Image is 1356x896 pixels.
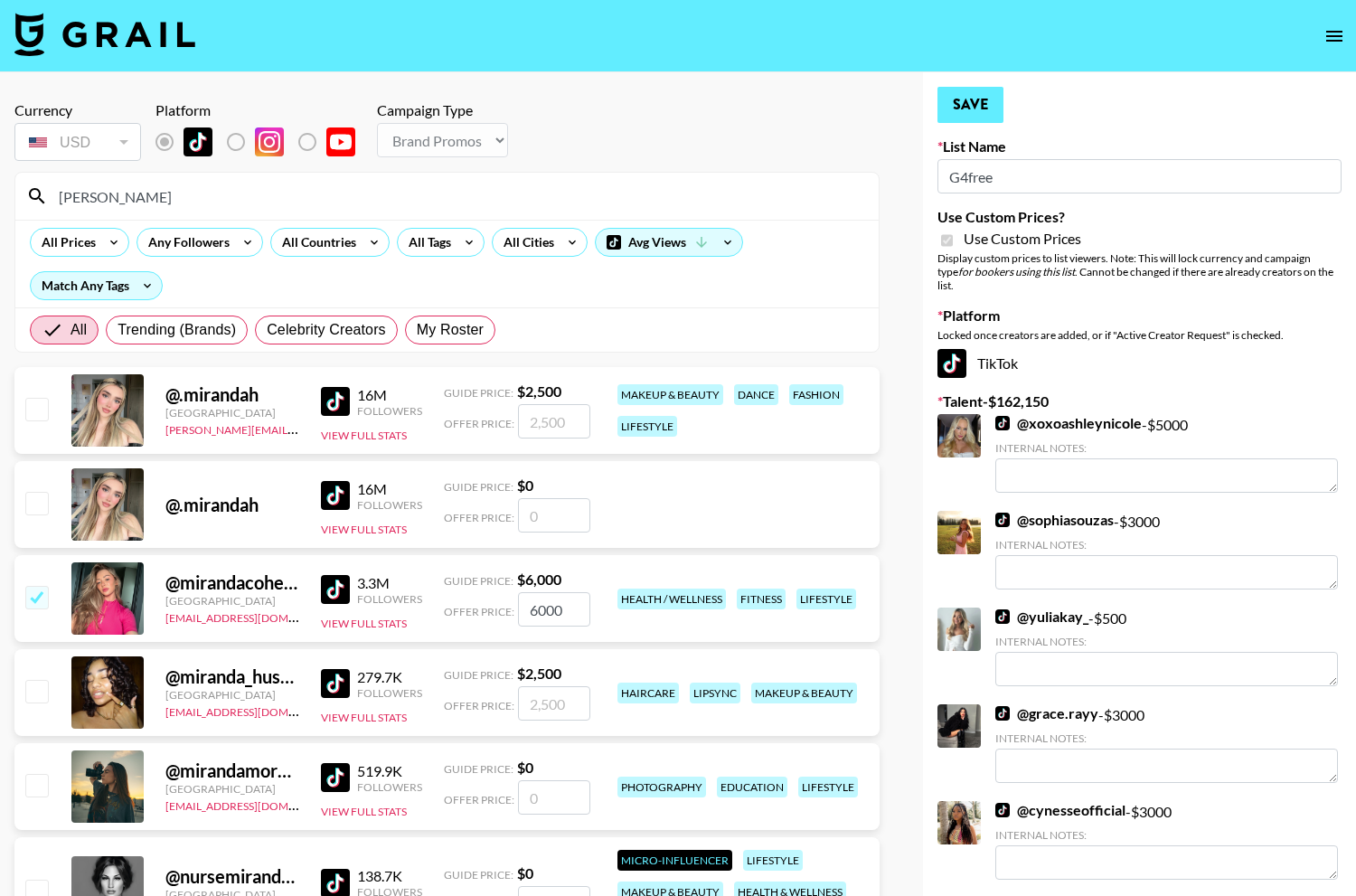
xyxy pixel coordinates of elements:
[789,384,843,405] div: fashion
[995,538,1338,552] div: Internal Notes:
[417,319,484,341] span: My Roster
[937,349,966,378] img: TikTok
[357,686,422,700] div: Followers
[937,87,1003,123] button: Save
[165,702,347,719] a: [EMAIL_ADDRESS][DOMAIN_NAME]
[995,828,1338,842] div: Internal Notes:
[444,668,513,682] span: Guide Price:
[444,605,514,618] span: Offer Price:
[751,683,857,703] div: makeup & beauty
[518,780,590,815] input: 0
[617,683,679,703] div: haircare
[118,319,236,341] span: Trending (Brands)
[518,592,590,627] input: 6,000
[321,481,350,510] img: TikTok
[165,406,299,420] div: [GEOGRAPHIC_DATA]
[71,319,87,341] span: All
[596,229,742,256] div: Avg Views
[617,589,726,609] div: health / wellness
[617,850,732,871] div: Micro-Influencer
[617,416,677,437] div: lifestyle
[690,683,740,703] div: lipsync
[995,704,1098,722] a: @grace.rayy
[14,13,195,56] img: Grail Talent
[995,414,1338,493] div: - $ 5000
[937,208,1342,226] label: Use Custom Prices?
[357,404,422,418] div: Followers
[617,777,706,797] div: photography
[737,589,786,609] div: fitness
[617,384,723,405] div: makeup & beauty
[995,801,1125,819] a: @cynesseofficial
[995,414,1142,432] a: @xoxoashleynicole
[31,229,99,256] div: All Prices
[321,575,350,604] img: TikTok
[517,759,533,776] strong: $ 0
[995,731,1338,745] div: Internal Notes:
[14,101,141,119] div: Currency
[321,429,407,442] button: View Full Stats
[937,137,1342,156] label: List Name
[517,571,561,588] strong: $ 6,000
[357,762,422,780] div: 519.9K
[377,101,508,119] div: Campaign Type
[165,665,299,688] div: @ miranda_huschka
[444,574,513,588] span: Guide Price:
[255,127,284,156] img: Instagram
[444,793,514,806] span: Offer Price:
[995,635,1338,648] div: Internal Notes:
[357,574,422,592] div: 3.3M
[137,229,233,256] div: Any Followers
[937,328,1342,342] div: Locked once creators are added, or if "Active Creator Request" is checked.
[995,511,1338,589] div: - $ 3000
[321,805,407,818] button: View Full Stats
[734,384,778,405] div: dance
[184,127,212,156] img: TikTok
[165,608,347,625] a: [EMAIL_ADDRESS][DOMAIN_NAME]
[444,480,513,494] span: Guide Price:
[155,101,370,119] div: Platform
[155,123,370,161] div: List locked to TikTok.
[357,386,422,404] div: 16M
[321,617,407,630] button: View Full Stats
[1316,18,1352,54] button: open drawer
[398,229,455,256] div: All Tags
[995,511,1114,529] a: @sophiasouzas
[444,762,513,776] span: Guide Price:
[937,251,1342,292] div: Display custom prices to list viewers. Note: This will lock currency and campaign type . Cannot b...
[937,392,1342,410] label: Talent - $ 162,150
[18,127,137,158] div: USD
[444,417,514,430] span: Offer Price:
[518,686,590,721] input: 2,500
[165,796,347,813] a: [EMAIL_ADDRESS][DOMAIN_NAME]
[357,592,422,606] div: Followers
[444,386,513,400] span: Guide Price:
[165,571,299,594] div: @ mirandacohenfit
[357,668,422,686] div: 279.7K
[165,594,299,608] div: [GEOGRAPHIC_DATA]
[321,711,407,724] button: View Full Stats
[444,699,514,712] span: Offer Price:
[444,868,513,882] span: Guide Price:
[48,182,868,211] input: Search by User Name
[518,498,590,533] input: 0
[518,404,590,439] input: 2,500
[995,609,1010,624] img: TikTok
[995,441,1338,455] div: Internal Notes:
[798,777,858,797] div: lifestyle
[321,387,350,416] img: TikTok
[995,704,1338,783] div: - $ 3000
[357,867,422,885] div: 138.7K
[937,307,1342,325] label: Platform
[517,864,533,882] strong: $ 0
[958,265,1075,278] em: for bookers using this list
[357,480,422,498] div: 16M
[517,665,561,682] strong: $ 2,500
[165,782,299,796] div: [GEOGRAPHIC_DATA]
[321,523,407,536] button: View Full Stats
[14,119,141,165] div: Currency is locked to USD
[165,759,299,782] div: @ mirandamorey_
[357,498,422,512] div: Followers
[717,777,787,797] div: education
[995,416,1010,430] img: TikTok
